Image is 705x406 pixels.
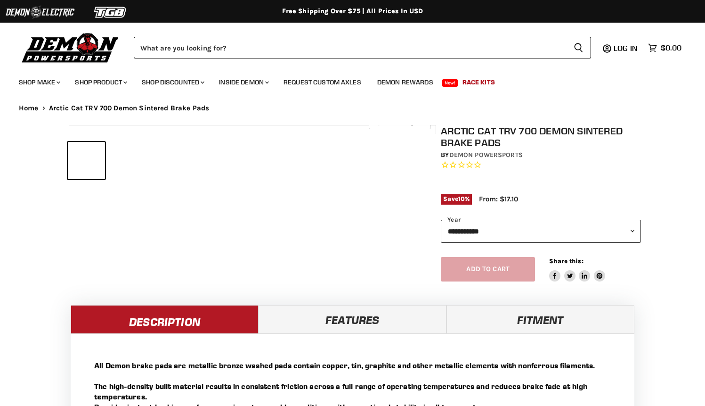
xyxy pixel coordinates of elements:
[614,43,638,53] span: Log in
[479,195,518,203] span: From: $17.10
[441,125,641,149] h1: Arctic Cat TRV 700 Demon Sintered Brake Pads
[68,73,133,92] a: Shop Product
[643,41,686,55] a: $0.00
[446,305,634,333] a: Fitment
[134,37,566,58] input: Search
[19,31,122,64] img: Demon Powersports
[12,69,679,92] ul: Main menu
[455,73,502,92] a: Race Kits
[661,43,681,52] span: $0.00
[68,142,105,179] button: Arctic Cat TRV 700 Demon Sintered Brake Pads thumbnail
[276,73,368,92] a: Request Custom Axles
[71,305,259,333] a: Description
[5,3,75,21] img: Demon Electric Logo 2
[49,104,210,112] span: Arctic Cat TRV 700 Demon Sintered Brake Pads
[259,305,446,333] a: Features
[373,119,426,126] span: Click to expand
[549,257,583,265] span: Share this:
[12,73,66,92] a: Shop Make
[135,73,210,92] a: Shop Discounted
[212,73,275,92] a: Inside Demon
[19,104,39,112] a: Home
[442,79,458,87] span: New!
[441,220,641,243] select: year
[566,37,591,58] button: Search
[441,150,641,160] div: by
[370,73,440,92] a: Demon Rewards
[75,3,146,21] img: TGB Logo 2
[549,257,605,282] aside: Share this:
[441,194,472,204] span: Save %
[134,37,591,58] form: Product
[441,160,641,170] span: Rated 0.0 out of 5 stars 0 reviews
[458,195,465,202] span: 10
[609,44,643,52] a: Log in
[449,151,523,159] a: Demon Powersports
